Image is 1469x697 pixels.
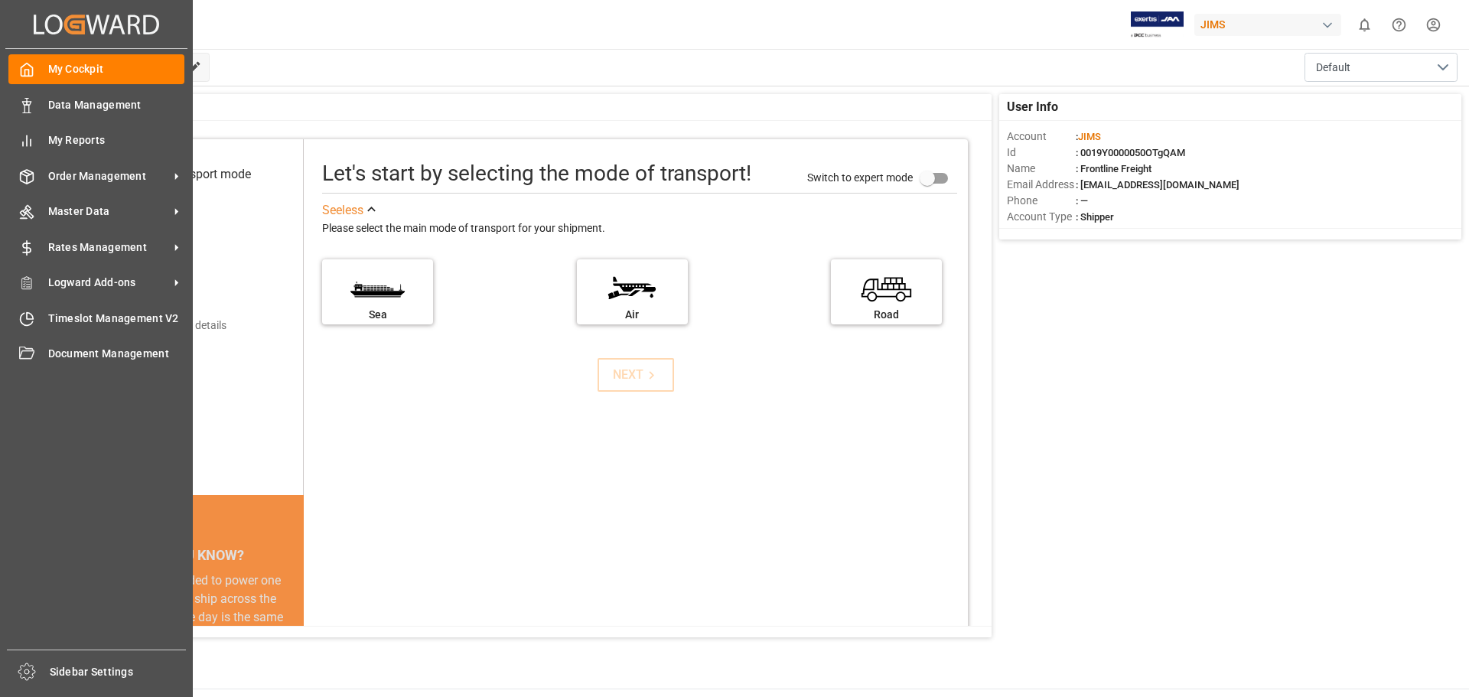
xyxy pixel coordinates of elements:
div: Sea [330,307,425,323]
span: Rates Management [48,239,169,256]
img: Exertis%20JAM%20-%20Email%20Logo.jpg_1722504956.jpg [1131,11,1184,38]
div: Let's start by selecting the mode of transport! [322,158,751,190]
span: Document Management [48,346,185,362]
span: My Cockpit [48,61,185,77]
div: DID YOU KNOW? [83,539,304,572]
span: : — [1076,195,1088,207]
button: show 0 new notifications [1347,8,1382,42]
span: Logward Add-ons [48,275,169,291]
div: JIMS [1194,14,1341,36]
span: : [1076,131,1101,142]
span: Timeslot Management V2 [48,311,185,327]
span: Account Type [1007,209,1076,225]
span: : Shipper [1076,211,1114,223]
span: Switch to expert mode [807,171,913,183]
span: Order Management [48,168,169,184]
span: JIMS [1078,131,1101,142]
div: Road [839,307,934,323]
span: Id [1007,145,1076,161]
span: Master Data [48,204,169,220]
a: Data Management [8,90,184,119]
div: The energy needed to power one large container ship across the ocean in a single day is the same ... [101,572,285,682]
span: Data Management [48,97,185,113]
span: User Info [1007,98,1058,116]
span: Name [1007,161,1076,177]
span: Email Address [1007,177,1076,193]
div: Air [585,307,680,323]
span: Phone [1007,193,1076,209]
span: : [EMAIL_ADDRESS][DOMAIN_NAME] [1076,179,1239,191]
span: Sidebar Settings [50,664,187,680]
button: NEXT [598,358,674,392]
button: JIMS [1194,10,1347,39]
div: NEXT [613,366,660,384]
span: Default [1316,60,1350,76]
div: See less [322,201,363,220]
button: open menu [1305,53,1458,82]
span: My Reports [48,132,185,148]
span: : Frontline Freight [1076,163,1151,174]
button: Help Center [1382,8,1416,42]
a: Timeslot Management V2 [8,303,184,333]
div: Please select the main mode of transport for your shipment. [322,220,957,238]
span: Account [1007,129,1076,145]
span: : 0019Y0000050OTgQAM [1076,147,1185,158]
a: My Cockpit [8,54,184,84]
